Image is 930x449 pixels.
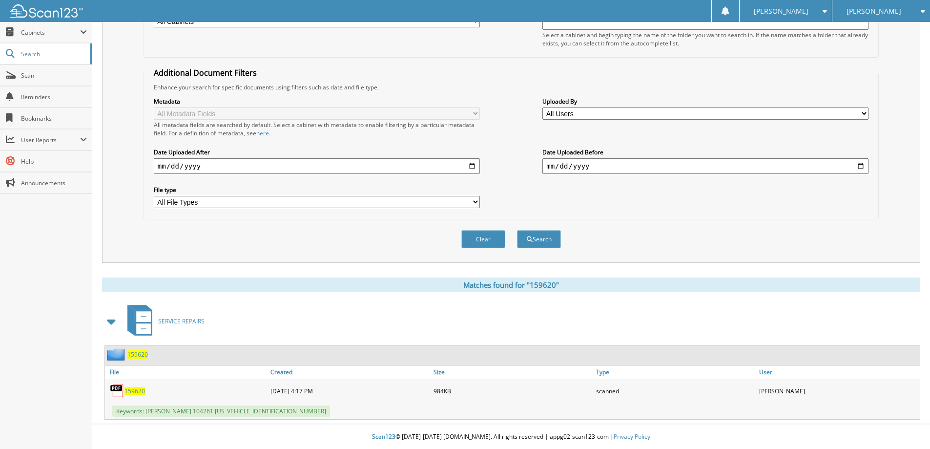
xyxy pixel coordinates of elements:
div: Enhance your search for specific documents using filters such as date and file type. [149,83,873,91]
a: Privacy Policy [614,432,650,441]
a: File [105,365,268,379]
div: [DATE] 4:17 PM [268,381,431,401]
a: here [256,129,269,137]
div: Matches found for "159620" [102,278,920,292]
div: [PERSON_NAME] [757,381,920,401]
span: Help [21,157,87,166]
button: Clear [461,230,505,248]
label: Metadata [154,97,480,106]
a: Type [594,365,757,379]
div: Select a cabinet and begin typing the name of the folder you want to search in. If the name match... [542,31,868,47]
button: Search [517,230,561,248]
a: 159620 [124,387,145,395]
label: Date Uploaded Before [542,148,868,156]
span: Announcements [21,179,87,187]
span: [PERSON_NAME] [754,8,808,14]
img: PDF.png [110,384,124,398]
a: User [757,365,920,379]
a: Size [431,365,594,379]
div: All metadata fields are searched by default. Select a cabinet with metadata to enable filtering b... [154,121,480,137]
label: File type [154,186,480,194]
legend: Additional Document Filters [149,67,262,78]
div: © [DATE]-[DATE] [DOMAIN_NAME]. All rights reserved | appg02-scan123-com | [92,425,930,449]
span: Cabinets [21,28,80,37]
img: scan123-logo-white.svg [10,4,83,18]
span: [PERSON_NAME] [847,8,901,14]
div: 984KB [431,381,594,401]
span: Scan [21,71,87,80]
input: end [542,158,868,174]
label: Date Uploaded After [154,148,480,156]
a: SERVICE REPAIRS [122,302,205,341]
span: User Reports [21,136,80,144]
label: Uploaded By [542,97,868,106]
span: Keywords: [PERSON_NAME] 104261 [US_VEHICLE_IDENTIFICATION_NUMBER] [112,406,330,417]
span: Bookmarks [21,114,87,123]
input: start [154,158,480,174]
a: 159620 [127,350,148,359]
span: Reminders [21,93,87,101]
iframe: Chat Widget [881,402,930,449]
img: folder2.png [107,348,127,361]
span: Search [21,50,85,58]
div: scanned [594,381,757,401]
span: Scan123 [372,432,395,441]
a: Created [268,365,431,379]
span: SERVICE REPAIRS [158,317,205,325]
